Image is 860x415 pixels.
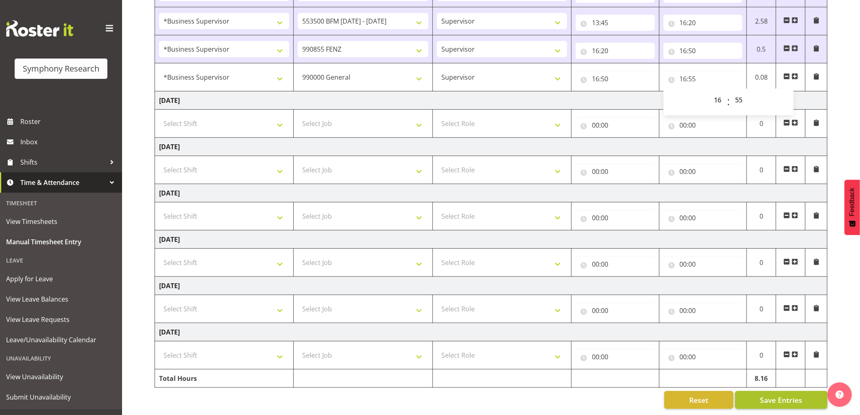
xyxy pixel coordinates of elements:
span: Apply for Leave [6,273,116,285]
input: Click to select... [664,43,743,59]
input: Click to select... [576,117,655,133]
a: Manual Timesheet Entry [2,232,120,252]
a: Leave/Unavailability Calendar [2,330,120,350]
td: 8.16 [747,369,776,388]
a: Submit Unavailability [2,387,120,407]
a: Apply for Leave [2,269,120,289]
span: View Timesheets [6,215,116,228]
a: View Leave Balances [2,289,120,309]
input: Click to select... [664,210,743,226]
td: [DATE] [155,323,827,341]
span: Roster [20,115,118,128]
button: Save Entries [735,391,827,409]
a: View Unavailability [2,367,120,387]
td: [DATE] [155,91,827,110]
input: Click to select... [576,71,655,87]
td: 0 [747,202,776,230]
input: Click to select... [576,256,655,272]
img: Rosterit website logo [6,20,73,37]
input: Click to select... [576,302,655,319]
button: Feedback - Show survey [845,180,860,235]
td: 0 [747,295,776,323]
span: : [727,92,730,112]
span: Leave/Unavailability Calendar [6,334,116,346]
td: 2.58 [747,7,776,35]
div: Unavailability [2,350,120,367]
td: 0 [747,249,776,277]
input: Click to select... [664,15,743,31]
span: Feedback [849,188,856,216]
span: Time & Attendance [20,176,106,189]
td: [DATE] [155,277,827,295]
img: help-xxl-2.png [836,391,844,399]
a: View Timesheets [2,211,120,232]
td: [DATE] [155,184,827,202]
td: 0 [747,341,776,369]
input: Click to select... [664,117,743,133]
span: Shifts [20,156,106,168]
td: [DATE] [155,230,827,249]
input: Click to select... [664,349,743,365]
input: Click to select... [664,256,743,272]
td: 0.5 [747,35,776,63]
span: Save Entries [760,395,802,405]
span: Reset [689,395,708,405]
td: Total Hours [155,369,294,388]
div: Leave [2,252,120,269]
span: View Leave Requests [6,313,116,326]
div: Timesheet [2,195,120,211]
input: Click to select... [576,210,655,226]
input: Click to select... [576,349,655,365]
div: Symphony Research [23,63,99,75]
input: Click to select... [664,71,743,87]
span: Submit Unavailability [6,391,116,403]
td: 0 [747,110,776,138]
a: View Leave Requests [2,309,120,330]
input: Click to select... [576,15,655,31]
td: 0 [747,156,776,184]
span: View Unavailability [6,371,116,383]
input: Click to select... [664,302,743,319]
input: Click to select... [576,163,655,180]
td: 0.08 [747,63,776,91]
input: Click to select... [664,163,743,180]
td: [DATE] [155,138,827,156]
span: Inbox [20,136,118,148]
button: Reset [664,391,733,409]
span: Manual Timesheet Entry [6,236,116,248]
span: View Leave Balances [6,293,116,305]
input: Click to select... [576,43,655,59]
